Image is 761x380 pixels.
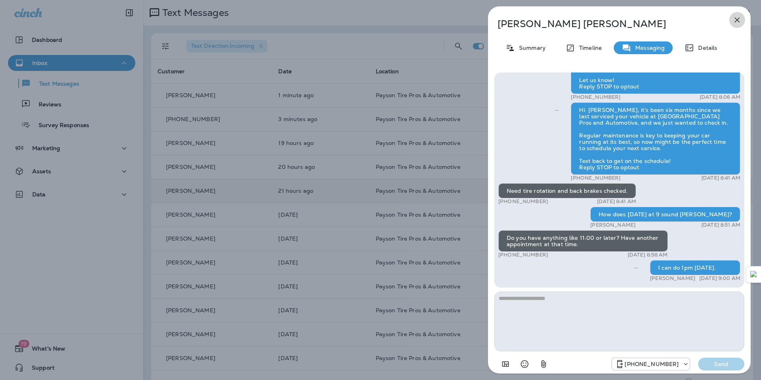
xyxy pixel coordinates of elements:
p: Timeline [575,45,602,51]
div: Do you have anything like 11:00 or later? Have another appointment at that time. [498,230,668,252]
p: [PHONE_NUMBER] [571,175,621,181]
p: [PHONE_NUMBER] [498,198,548,205]
div: Need tire rotation and back brakes checked. [498,183,636,198]
p: [DATE] 8:41 AM [597,198,636,205]
p: [PERSON_NAME] [PERSON_NAME] [498,18,715,29]
span: Sent [555,106,559,113]
p: [PERSON_NAME] [650,275,695,282]
button: Add in a premade template [498,356,513,372]
p: [DATE] 8:41 AM [701,175,740,181]
img: Detect Auto [750,271,757,278]
span: Sent [634,264,638,271]
p: Messaging [631,45,665,51]
div: I can do 1pm [DATE]. [650,260,740,275]
p: [DATE] 8:58 AM [628,252,668,258]
p: [PHONE_NUMBER] [571,94,621,100]
div: Hi [PERSON_NAME], it's been six months since we last serviced your vehicle at [GEOGRAPHIC_DATA] P... [571,102,740,175]
p: [PHONE_NUMBER] [624,361,679,367]
p: [DATE] 8:06 AM [700,94,740,100]
p: Summary [515,45,546,51]
p: [DATE] 8:51 AM [701,222,740,228]
p: Details [694,45,717,51]
button: Select an emoji [517,356,533,372]
div: How does [DATE] at 9 sound [PERSON_NAME]? [590,207,740,222]
p: [DATE] 9:00 AM [699,275,740,282]
p: [PHONE_NUMBER] [498,252,548,258]
p: [PERSON_NAME] [590,222,636,228]
div: +1 (928) 260-4498 [612,359,690,369]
